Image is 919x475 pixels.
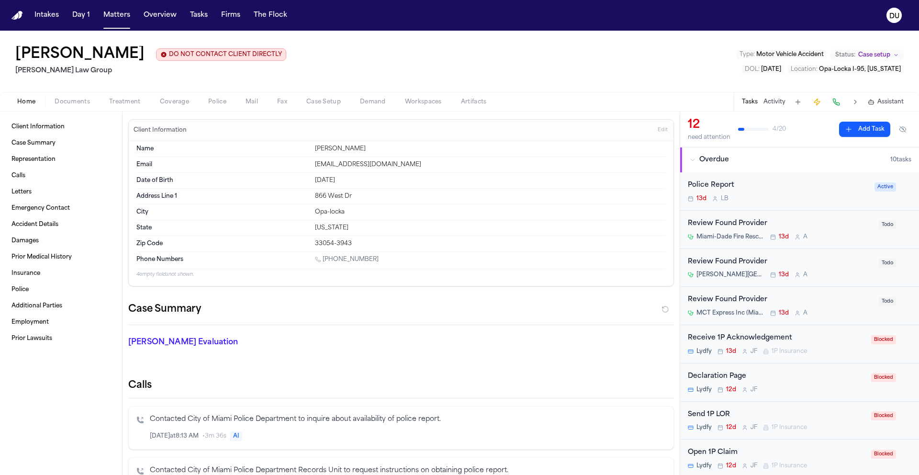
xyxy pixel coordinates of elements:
[761,67,781,72] span: [DATE]
[680,363,919,402] div: Open task: Declaration Page
[360,98,386,106] span: Demand
[11,237,39,245] span: Damages
[696,348,712,355] span: Lydfy
[688,218,873,229] div: Review Found Provider
[696,424,712,431] span: Lydfy
[150,414,666,425] p: Contacted City of Miami Police Department to inquire about availability of police report.
[858,51,890,59] span: Case setup
[835,51,855,59] span: Status:
[306,98,341,106] span: Case Setup
[8,119,114,135] a: Client Information
[810,95,824,109] button: Create Immediate Task
[688,333,865,344] div: Receive 1P Acknowledgement
[8,233,114,249] a: Damages
[742,98,758,106] button: Tasks
[696,233,764,241] span: Miami-Dade Fire Rescue Department
[879,220,896,229] span: Todo
[726,386,736,394] span: 12d
[136,271,666,278] p: 4 empty fields not shown.
[11,156,56,163] span: Representation
[100,7,134,24] button: Matters
[742,65,784,74] button: Edit DOL: 2025-08-09
[246,98,258,106] span: Mail
[11,172,25,180] span: Calls
[688,409,865,420] div: Send 1P LOR
[696,195,706,203] span: 13d
[868,98,904,106] button: Assistant
[791,95,805,109] button: Add Task
[68,7,94,24] button: Day 1
[11,318,49,326] span: Employment
[773,125,786,133] span: 4 / 20
[8,298,114,314] a: Additional Parties
[751,462,757,470] span: J F
[11,139,56,147] span: Case Summary
[136,177,309,184] dt: Date of Birth
[11,188,32,196] span: Letters
[763,98,785,106] button: Activity
[8,282,114,297] a: Police
[803,309,807,317] span: A
[688,294,873,305] div: Review Found Provider
[726,348,736,355] span: 13d
[169,51,282,58] span: DO NOT CONTACT CLIENT DIRECTLY
[819,67,901,72] span: Opa-Locka I-95, [US_STATE]
[772,348,807,355] span: 1P Insurance
[8,136,114,151] a: Case Summary
[829,95,843,109] button: Make a Call
[136,256,183,263] span: Phone Numbers
[871,373,896,382] span: Blocked
[839,122,890,137] button: Add Task
[315,145,666,153] div: [PERSON_NAME]
[11,335,52,342] span: Prior Lawsuits
[128,379,674,392] h2: Calls
[11,204,70,212] span: Emergency Contact
[277,98,287,106] span: Fax
[879,259,896,268] span: Todo
[186,7,212,24] button: Tasks
[11,253,72,261] span: Prior Medical History
[779,233,789,241] span: 13d
[315,192,666,200] div: 866 West Dr
[11,123,65,131] span: Client Information
[879,297,896,306] span: Todo
[751,348,757,355] span: J F
[779,309,789,317] span: 13d
[11,11,23,20] img: Finch Logo
[871,411,896,420] span: Blocked
[202,432,226,440] span: • 3m 36s
[315,224,666,232] div: [US_STATE]
[140,7,180,24] button: Overview
[680,287,919,325] div: Open task: Review Found Provider
[55,98,90,106] span: Documents
[315,240,666,248] div: 33054-3943
[699,155,729,165] span: Overdue
[8,152,114,167] a: Representation
[250,7,291,24] button: The Flock
[680,211,919,249] div: Open task: Review Found Provider
[109,98,141,106] span: Treatment
[31,7,63,24] button: Intakes
[11,11,23,20] a: Home
[11,221,58,228] span: Accident Details
[803,271,807,279] span: A
[726,462,736,470] span: 12d
[15,46,145,63] h1: [PERSON_NAME]
[688,371,865,382] div: Declaration Page
[751,386,757,394] span: J F
[772,424,807,431] span: 1P Insurance
[696,309,764,317] span: MCT Express Inc (Miami-Dade Ambulance Service)
[230,431,242,441] span: AI
[8,331,114,346] a: Prior Lawsuits
[788,65,904,74] button: Edit Location: Opa-Locka I-95, Florida
[655,123,671,138] button: Edit
[737,50,827,59] button: Edit Type: Motor Vehicle Accident
[208,98,226,106] span: Police
[11,286,29,294] span: Police
[696,462,712,470] span: Lydfy
[726,424,736,431] span: 12d
[315,177,666,184] div: [DATE]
